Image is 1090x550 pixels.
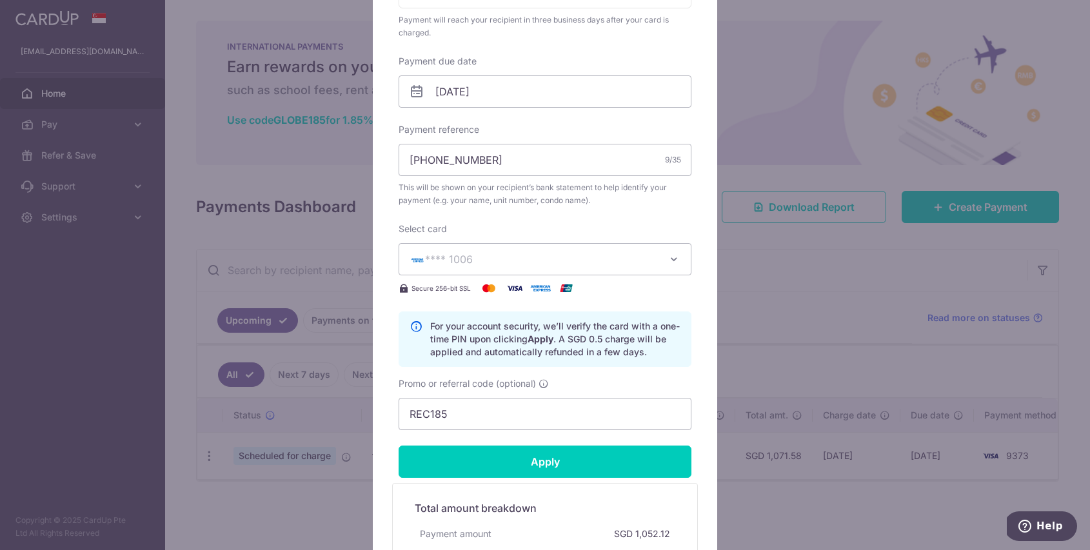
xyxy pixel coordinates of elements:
span: Promo or referral code (optional) [399,377,536,390]
input: Apply [399,446,691,478]
b: Apply [528,333,553,344]
img: Visa [502,280,528,296]
img: UnionPay [553,280,579,296]
span: This will be shown on your recipient’s bank statement to help identify your payment (e.g. your na... [399,181,691,207]
label: Select card [399,222,447,235]
div: Payment amount [415,522,497,545]
div: Payment will reach your recipient in three business days after your card is charged. [399,14,691,39]
label: Payment reference [399,123,479,136]
iframe: Opens a widget where you can find more information [1007,511,1077,544]
img: AMEX [410,255,425,264]
img: Mastercard [476,280,502,296]
div: 9/35 [665,153,681,166]
div: SGD 1,052.12 [609,522,675,545]
img: American Express [528,280,553,296]
h5: Total amount breakdown [415,500,675,516]
p: For your account security, we’ll verify the card with a one-time PIN upon clicking . A SGD 0.5 ch... [430,320,680,358]
label: Payment due date [399,55,477,68]
input: DD / MM / YYYY [399,75,691,108]
span: Secure 256-bit SSL [411,283,471,293]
